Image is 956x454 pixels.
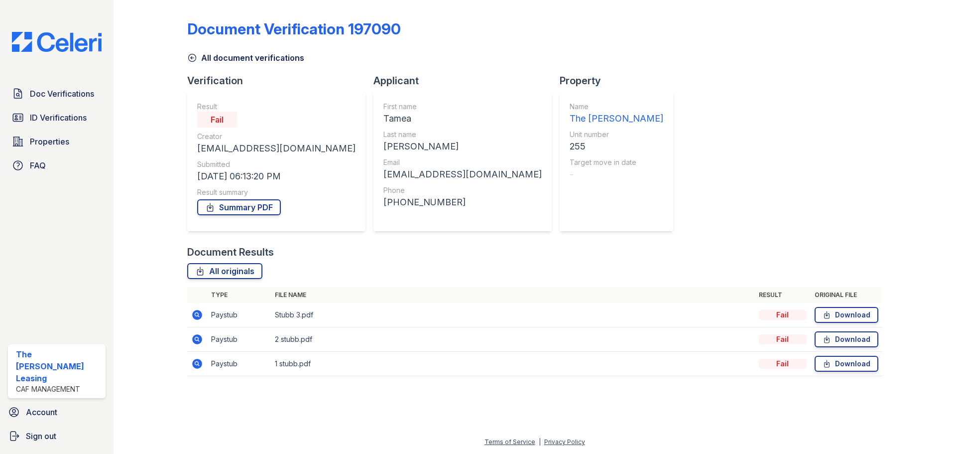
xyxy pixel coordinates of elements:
[815,356,878,372] a: Download
[759,359,807,369] div: Fail
[570,140,663,153] div: 255
[26,406,57,418] span: Account
[560,74,681,88] div: Property
[484,438,535,446] a: Terms of Service
[383,140,542,153] div: [PERSON_NAME]
[8,155,106,175] a: FAQ
[197,112,237,128] div: Fail
[383,130,542,140] div: Last name
[197,132,356,142] div: Creator
[197,102,356,112] div: Result
[815,307,878,323] a: Download
[197,187,356,197] div: Result summary
[197,199,281,215] a: Summary PDF
[4,402,110,422] a: Account
[811,287,882,303] th: Original file
[570,102,663,112] div: Name
[207,303,271,327] td: Paystub
[383,157,542,167] div: Email
[207,327,271,352] td: Paystub
[271,352,755,376] td: 1 stubb.pdf
[16,384,102,394] div: CAF Management
[759,334,807,344] div: Fail
[16,348,102,384] div: The [PERSON_NAME] Leasing
[539,438,541,446] div: |
[383,102,542,112] div: First name
[30,136,69,148] span: Properties
[26,430,56,442] span: Sign out
[8,108,106,128] a: ID Verifications
[187,245,274,259] div: Document Results
[271,303,755,327] td: Stubb 3.pdf
[383,195,542,209] div: [PHONE_NUMBER]
[187,52,304,64] a: All document verifications
[197,159,356,169] div: Submitted
[8,84,106,104] a: Doc Verifications
[197,142,356,155] div: [EMAIL_ADDRESS][DOMAIN_NAME]
[383,185,542,195] div: Phone
[197,169,356,183] div: [DATE] 06:13:20 PM
[271,327,755,352] td: 2 stubb.pdf
[271,287,755,303] th: File name
[187,74,373,88] div: Verification
[30,159,46,171] span: FAQ
[8,132,106,151] a: Properties
[914,414,946,444] iframe: chat widget
[570,167,663,181] div: -
[383,112,542,126] div: Tamea
[570,130,663,140] div: Unit number
[207,287,271,303] th: Type
[30,112,87,124] span: ID Verifications
[570,157,663,167] div: Target move in date
[383,167,542,181] div: [EMAIL_ADDRESS][DOMAIN_NAME]
[4,32,110,52] img: CE_Logo_Blue-a8612792a0a2168367f1c8372b55b34899dd931a85d93a1a3d3e32e68fde9ad4.png
[755,287,811,303] th: Result
[570,102,663,126] a: Name The [PERSON_NAME]
[570,112,663,126] div: The [PERSON_NAME]
[187,263,262,279] a: All originals
[30,88,94,100] span: Doc Verifications
[815,331,878,347] a: Download
[4,426,110,446] a: Sign out
[373,74,560,88] div: Applicant
[187,20,401,38] div: Document Verification 197090
[544,438,585,446] a: Privacy Policy
[207,352,271,376] td: Paystub
[759,310,807,320] div: Fail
